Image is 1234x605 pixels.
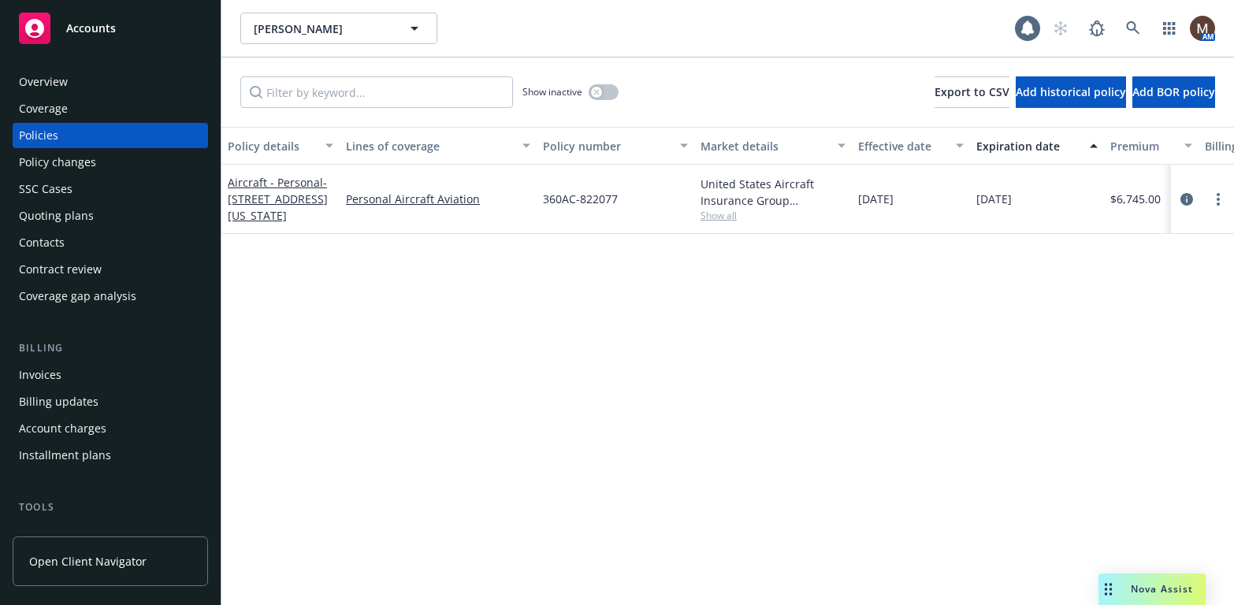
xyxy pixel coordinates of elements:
[543,138,671,154] div: Policy number
[1190,16,1215,41] img: photo
[19,230,65,255] div: Contacts
[13,340,208,356] div: Billing
[19,176,72,202] div: SSC Cases
[1132,84,1215,99] span: Add BOR policy
[1177,190,1196,209] a: circleInformation
[694,127,852,165] button: Market details
[1117,13,1149,44] a: Search
[19,150,96,175] div: Policy changes
[13,176,208,202] a: SSC Cases
[976,191,1012,207] span: [DATE]
[701,176,846,209] div: United States Aircraft Insurance Group ([GEOGRAPHIC_DATA]), United States Aircraft Insurance Grou...
[701,209,846,222] span: Show all
[13,203,208,228] a: Quoting plans
[346,191,530,207] a: Personal Aircraft Aviation
[19,284,136,309] div: Coverage gap analysis
[19,123,58,148] div: Policies
[228,175,328,223] a: Aircraft - Personal
[976,138,1080,154] div: Expiration date
[858,138,946,154] div: Effective date
[13,257,208,282] a: Contract review
[29,553,147,570] span: Open Client Navigator
[66,22,116,35] span: Accounts
[19,443,111,468] div: Installment plans
[240,76,513,108] input: Filter by keyword...
[346,138,513,154] div: Lines of coverage
[19,362,61,388] div: Invoices
[935,76,1009,108] button: Export to CSV
[1016,76,1126,108] button: Add historical policy
[1131,582,1193,596] span: Nova Assist
[935,84,1009,99] span: Export to CSV
[13,416,208,441] a: Account charges
[1209,190,1228,209] a: more
[19,69,68,95] div: Overview
[19,389,98,414] div: Billing updates
[1110,138,1175,154] div: Premium
[1104,127,1199,165] button: Premium
[13,6,208,50] a: Accounts
[221,127,340,165] button: Policy details
[858,191,894,207] span: [DATE]
[13,284,208,309] a: Coverage gap analysis
[1016,84,1126,99] span: Add historical policy
[701,138,828,154] div: Market details
[13,389,208,414] a: Billing updates
[13,230,208,255] a: Contacts
[13,123,208,148] a: Policies
[13,362,208,388] a: Invoices
[13,443,208,468] a: Installment plans
[13,521,208,547] a: Manage files
[19,521,86,547] div: Manage files
[13,69,208,95] a: Overview
[340,127,537,165] button: Lines of coverage
[1110,191,1161,207] span: $6,745.00
[522,85,582,98] span: Show inactive
[19,203,94,228] div: Quoting plans
[19,257,102,282] div: Contract review
[13,150,208,175] a: Policy changes
[852,127,970,165] button: Effective date
[1098,573,1118,605] div: Drag to move
[537,127,694,165] button: Policy number
[228,138,316,154] div: Policy details
[19,416,106,441] div: Account charges
[13,96,208,121] a: Coverage
[1045,13,1076,44] a: Start snowing
[13,499,208,515] div: Tools
[970,127,1104,165] button: Expiration date
[254,20,390,37] span: [PERSON_NAME]
[543,191,618,207] span: 360AC-822077
[1132,76,1215,108] button: Add BOR policy
[228,175,328,223] span: - [STREET_ADDRESS][US_STATE]
[19,96,68,121] div: Coverage
[1098,573,1206,605] button: Nova Assist
[240,13,437,44] button: [PERSON_NAME]
[1154,13,1185,44] a: Switch app
[1081,13,1113,44] a: Report a Bug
